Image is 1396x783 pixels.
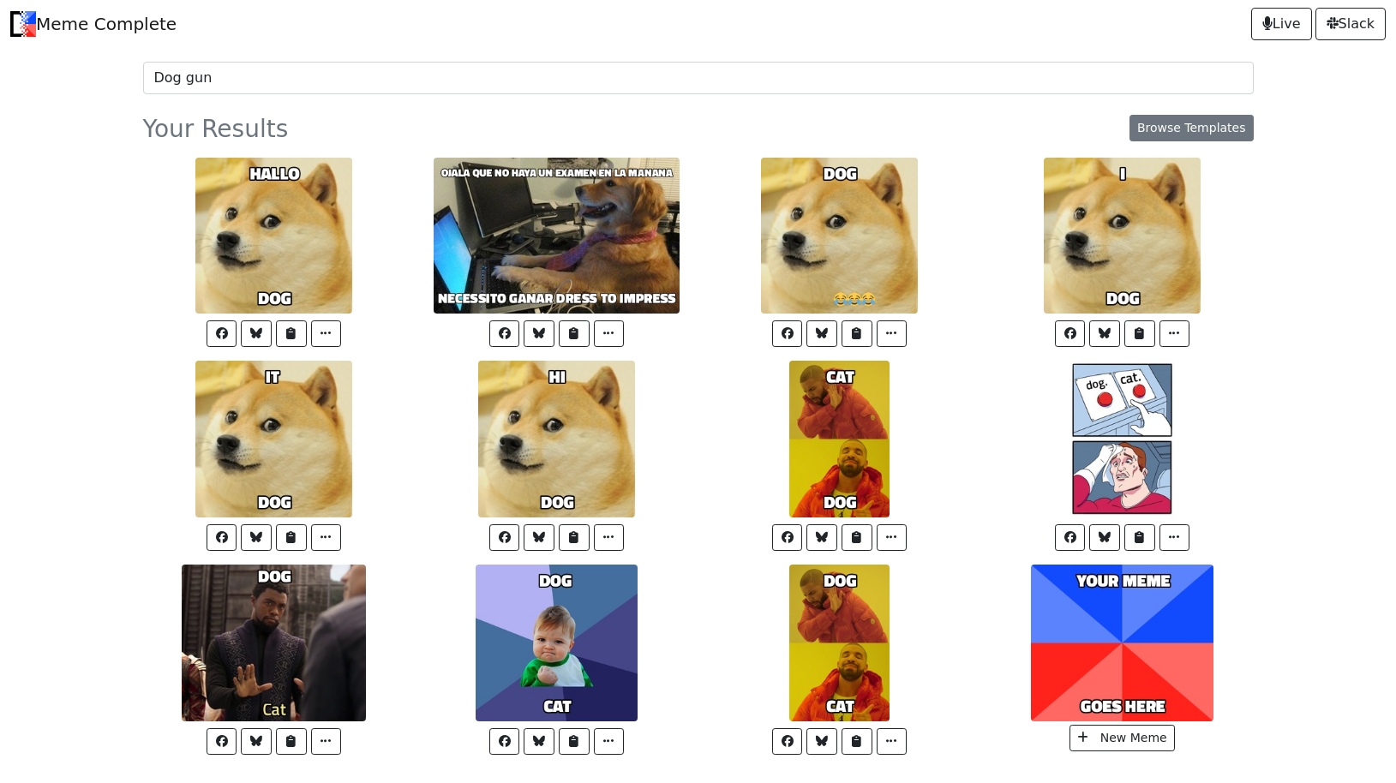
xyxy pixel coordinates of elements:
[195,361,352,517] img: dog.jpg
[195,158,352,314] img: dog.jpg
[143,62,1254,94] input: Begin typing to search for memes...
[143,115,320,144] h3: Your Results
[1031,565,1213,721] img: goes_here.jpg
[1327,14,1375,34] span: Slack
[1069,361,1174,517] img: cat..jpg
[478,361,635,517] img: dog.jpg
[761,158,918,314] img: %F0%9F%98%82%F0%9F%98%82%F0%9F%98%82.jpg
[1315,8,1386,40] a: Slack
[10,7,177,41] a: Meme Complete
[10,11,36,37] img: Meme Complete
[1251,8,1312,40] a: Live
[1044,158,1201,314] img: dog.jpg
[434,158,680,314] img: necessito_ganar_dress_to_impress.jpg
[476,565,638,721] img: cat.jpg
[182,565,366,721] img: cat.jpg
[789,565,889,721] img: cat.jpg
[1129,115,1254,141] a: Browse Templates
[789,361,889,517] img: dog.jpg
[1069,725,1174,751] a: New Meme
[1262,14,1301,34] span: Live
